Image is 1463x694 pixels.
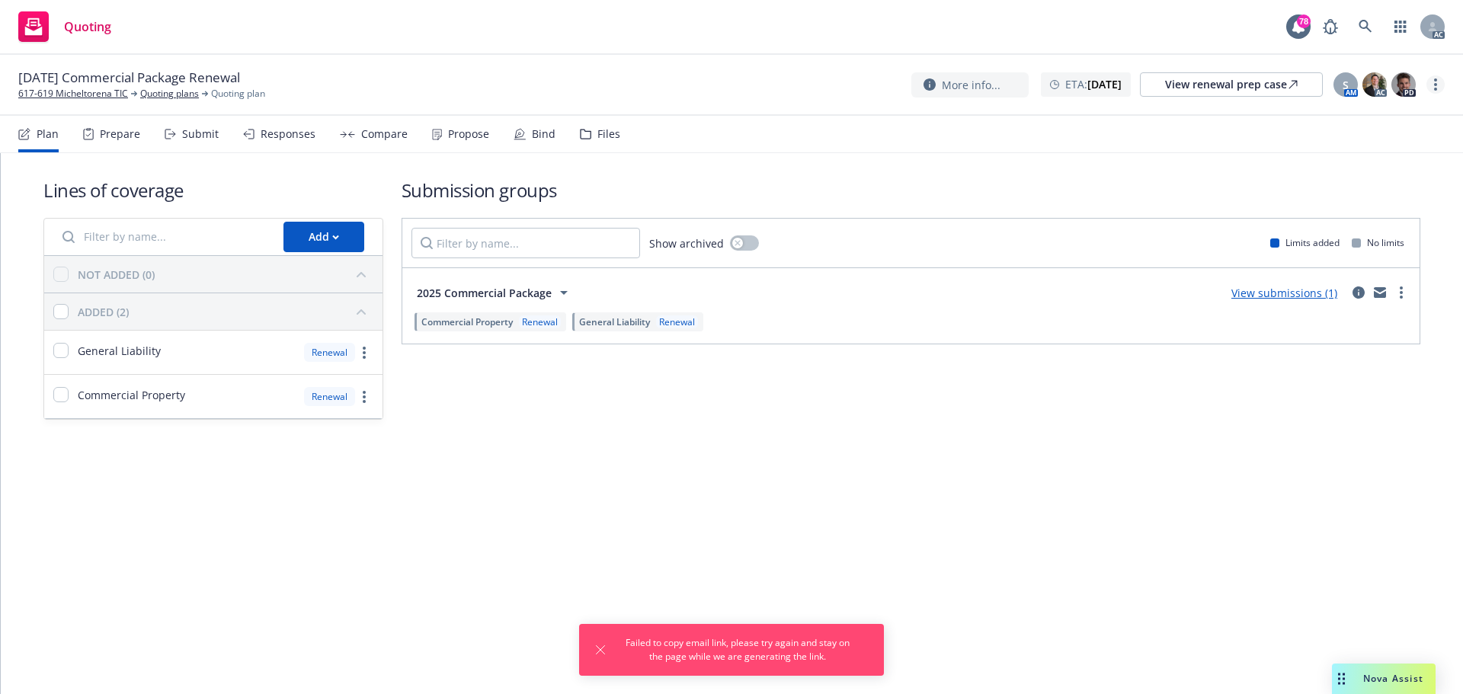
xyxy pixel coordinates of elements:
div: Compare [361,128,408,140]
a: Quoting plans [140,87,199,101]
div: NOT ADDED (0) [78,267,155,283]
span: 2025 Commercial Package [417,285,552,301]
a: Quoting [12,5,117,48]
a: more [355,388,373,406]
span: ETA : [1065,76,1122,92]
div: Responses [261,128,315,140]
div: Renewal [656,315,698,328]
button: Add [283,222,364,252]
img: photo [1391,72,1416,97]
div: Renewal [304,343,355,362]
h1: Lines of coverage [43,177,383,203]
span: Show archived [649,235,724,251]
button: Nova Assist [1332,664,1436,694]
a: Switch app [1385,11,1416,42]
input: Filter by name... [53,222,274,252]
div: View renewal prep case [1165,73,1298,96]
button: NOT ADDED (0) [78,262,373,286]
a: more [1426,75,1445,94]
div: Prepare [100,128,140,140]
a: mail [1371,283,1389,302]
div: No limits [1352,236,1404,249]
div: Submit [182,128,219,140]
span: Failed to copy email link, please try again and stay on the page while we are generating the link. [622,636,853,664]
span: General Liability [78,343,161,359]
div: Propose [448,128,489,140]
div: ADDED (2) [78,304,129,320]
button: ADDED (2) [78,299,373,324]
span: More info... [942,77,1000,93]
a: View renewal prep case [1140,72,1323,97]
span: [DATE] Commercial Package Renewal [18,69,240,87]
div: Add [309,222,339,251]
div: Bind [532,128,555,140]
div: Files [597,128,620,140]
a: more [1392,283,1410,302]
div: Renewal [519,315,561,328]
h1: Submission groups [402,177,1420,203]
a: circleInformation [1349,283,1368,302]
a: 617-619 Micheltorena TIC [18,87,128,101]
div: 78 [1297,14,1311,28]
span: General Liability [579,315,650,328]
span: Commercial Property [421,315,513,328]
a: View submissions (1) [1231,286,1337,300]
span: Quoting plan [211,87,265,101]
strong: [DATE] [1087,77,1122,91]
button: More info... [911,72,1029,98]
div: Renewal [304,387,355,406]
a: Report a Bug [1315,11,1346,42]
button: Dismiss notification [591,641,610,659]
a: Search [1350,11,1381,42]
input: Filter by name... [411,228,640,258]
span: Nova Assist [1363,672,1423,685]
span: Commercial Property [78,387,185,403]
div: Limits added [1270,236,1340,249]
span: S [1343,77,1349,93]
button: 2025 Commercial Package [411,277,578,308]
img: photo [1362,72,1387,97]
span: Quoting [64,21,111,33]
div: Drag to move [1332,664,1351,694]
div: Plan [37,128,59,140]
a: more [355,344,373,362]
